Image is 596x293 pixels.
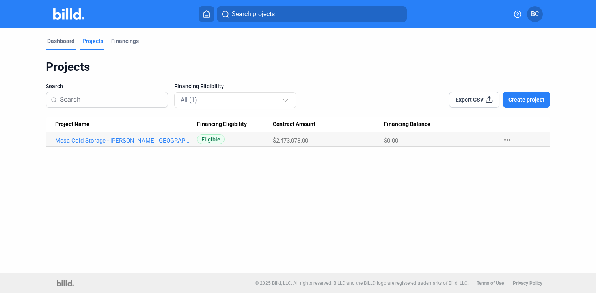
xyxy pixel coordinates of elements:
[503,135,512,145] mat-icon: more_horiz
[197,134,225,144] span: Eligible
[531,9,539,19] span: BC
[46,82,63,90] span: Search
[111,37,139,45] div: Financings
[255,280,469,286] p: © 2025 Billd, LLC. All rights reserved. BILLD and the BILLD logo are registered trademarks of Bil...
[181,96,197,104] mat-select-trigger: All (1)
[527,6,543,22] button: BC
[384,121,430,128] span: Financing Balance
[82,37,103,45] div: Projects
[57,280,74,286] img: logo
[456,96,484,104] span: Export CSV
[197,121,247,128] span: Financing Eligibility
[55,121,89,128] span: Project Name
[46,59,550,74] div: Projects
[384,121,495,128] div: Financing Balance
[273,137,308,144] span: $2,473,078.00
[55,137,190,144] a: Mesa Cold Storage - [PERSON_NAME] [GEOGRAPHIC_DATA]
[508,280,509,286] p: |
[53,8,84,20] img: Billd Company Logo
[47,37,74,45] div: Dashboard
[503,92,550,108] button: Create project
[217,6,407,22] button: Search projects
[55,121,197,128] div: Project Name
[232,9,275,19] span: Search projects
[508,96,544,104] span: Create project
[60,91,163,108] input: Search
[174,82,224,90] span: Financing Eligibility
[384,137,398,144] span: $0.00
[273,121,384,128] div: Contract Amount
[477,280,504,286] b: Terms of Use
[449,92,499,108] button: Export CSV
[197,121,273,128] div: Financing Eligibility
[513,280,542,286] b: Privacy Policy
[273,121,315,128] span: Contract Amount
